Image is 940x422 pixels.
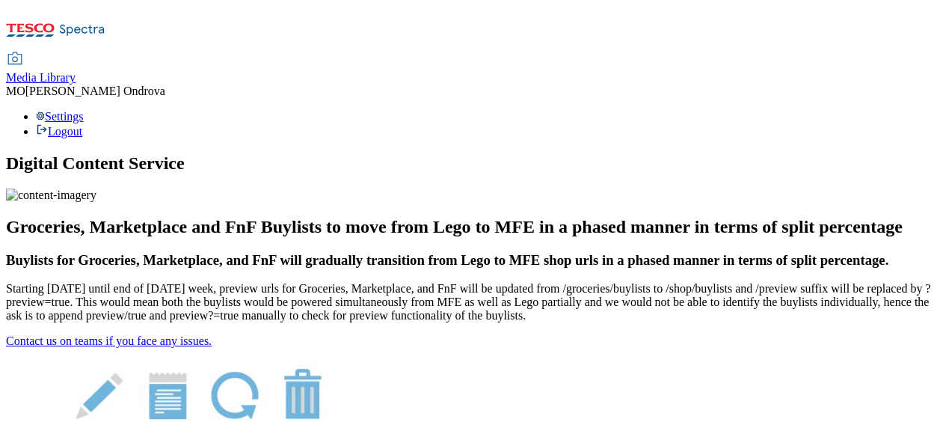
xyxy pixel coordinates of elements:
[6,85,25,97] span: MO
[25,85,165,97] span: [PERSON_NAME] Ondrova
[6,252,934,269] h3: Buylists for Groceries, Marketplace, and FnF will gradually transition from Lego to MFE shop urls...
[6,282,934,322] p: Starting [DATE] until end of [DATE] week, preview urls for Groceries, Marketplace, and FnF will b...
[36,125,82,138] a: Logout
[36,110,84,123] a: Settings
[6,71,76,84] span: Media Library
[6,189,96,202] img: content-imagery
[6,53,76,85] a: Media Library
[6,153,934,174] h1: Digital Content Service
[6,217,934,237] h2: Groceries, Marketplace and FnF Buylists to move from Lego to MFE in a phased manner in terms of s...
[6,334,212,347] a: Contact us on teams if you face any issues.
